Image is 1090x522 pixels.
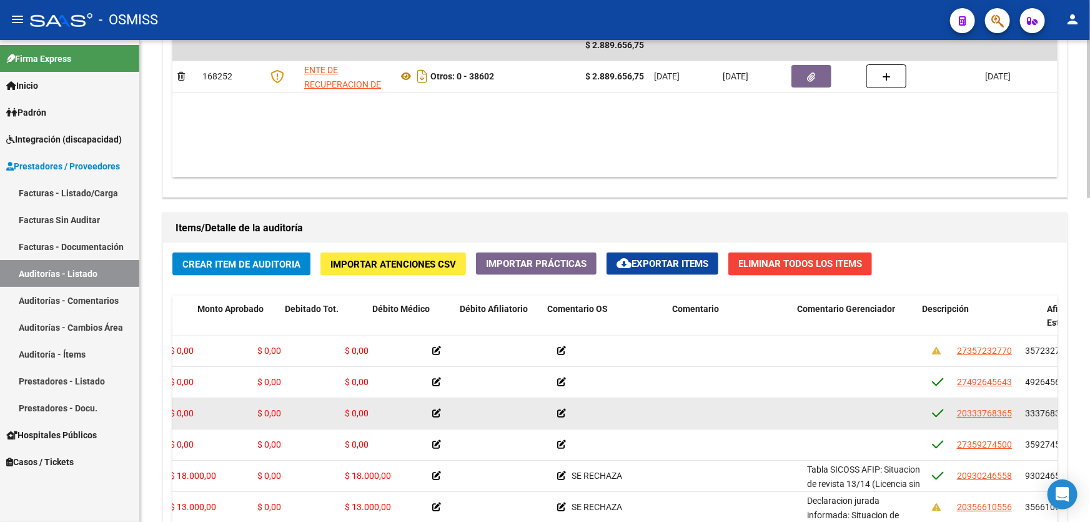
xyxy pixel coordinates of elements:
datatable-header-cell: Comentario [667,296,792,351]
span: 20356610556 [957,502,1012,512]
span: Importar Atenciones CSV [330,259,456,270]
span: Monto Aprobado [197,304,264,314]
span: $ 0,00 [257,377,281,387]
span: $ 2.889.656,75 [585,40,644,50]
span: $ 18.000,00 [345,471,391,481]
mat-icon: menu [10,12,25,27]
span: Afiliado Estado [1047,304,1078,328]
span: $ 13.000,00 [170,502,216,512]
span: 168252 [202,71,232,81]
span: 35927450 [1026,439,1066,449]
span: Importar Prácticas [486,258,587,269]
span: $ 18.000,00 [170,471,216,481]
span: $ 0,00 [257,346,281,356]
button: Exportar Items [607,253,718,275]
span: Descripción [922,304,969,314]
span: SE RECHAZA [572,502,622,512]
button: Eliminar Todos los Items [728,253,872,276]
span: 49264564 [1026,377,1066,387]
span: [DATE] [985,71,1011,81]
span: 35661055 [1026,502,1066,512]
span: 20930246558 [957,471,1012,481]
datatable-header-cell: Débito Afiliatorio [455,296,542,351]
datatable-header-cell: Monto Aprobado [192,296,280,351]
datatable-header-cell: Comentario OS [542,296,667,351]
button: Crear Item de Auditoria [172,253,310,276]
span: - OSMISS [99,6,158,34]
span: 93024655 [1026,471,1066,481]
span: Débito Médico [372,304,430,314]
span: $ 0,00 [170,346,194,356]
span: Casos / Tickets [6,455,74,469]
h1: Items/Detalle de la auditoría [176,218,1054,238]
span: [DATE] [654,71,680,81]
span: Padrón [6,106,46,119]
span: $ 0,00 [170,408,194,418]
span: Inicio [6,79,38,93]
mat-icon: cloud_download [617,256,632,271]
span: Eliminar Todos los Items [738,258,862,269]
span: $ 0,00 [257,471,281,481]
span: $ 0,00 [345,439,369,449]
span: $ 13.000,00 [345,502,391,512]
span: Débito Afiliatorio [460,304,528,314]
span: ENTE DE RECUPERACION DE FONDOS PARA EL FORTALECIMIENTO DEL SISTEMA DE SALUD DE MENDOZA (REFORSAL)... [304,65,387,161]
strong: $ 2.889.656,75 [585,71,644,81]
span: $ 0,00 [345,377,369,387]
button: Importar Atenciones CSV [320,253,466,276]
span: Crear Item de Auditoria [182,259,300,270]
span: $ 0,00 [345,408,369,418]
datatable-header-cell: Comentario Gerenciador [792,296,917,351]
span: $ 0,00 [170,439,194,449]
datatable-header-cell: Débito Médico [367,296,455,351]
span: Hospitales Públicos [6,428,97,442]
span: $ 0,00 [345,346,369,356]
span: SE RECHAZA [572,471,622,481]
span: $ 0,00 [257,439,281,449]
span: Firma Express [6,52,71,66]
span: Comentario OS [547,304,608,314]
div: Open Intercom Messenger [1048,479,1078,509]
i: Descargar documento [414,66,430,86]
mat-icon: person [1065,12,1080,27]
span: $ 0,00 [257,502,281,512]
span: $ 0,00 [170,377,194,387]
span: $ 0,00 [257,408,281,418]
datatable-header-cell: Debitado Tot. [280,296,367,351]
span: Comentario Gerenciador [797,304,895,314]
span: 33376836 [1026,408,1066,418]
span: [DATE] [723,71,748,81]
span: Comentario [672,304,719,314]
datatable-header-cell: Descripción [917,296,1042,351]
span: Integración (discapacidad) [6,133,122,146]
strong: Otros: 0 - 38602 [430,71,494,81]
span: Exportar Items [617,258,708,269]
datatable-header-cell: Afiliado Estado [1042,296,1067,351]
span: 27359274500 [957,439,1012,449]
span: Prestadores / Proveedores [6,159,120,173]
button: Importar Prácticas [476,253,597,275]
span: 35723277 [1026,346,1066,356]
span: 20333768365 [957,408,1012,418]
span: 27357232770 [957,346,1012,356]
span: 27492645643 [957,377,1012,387]
span: Debitado Tot. [285,304,339,314]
